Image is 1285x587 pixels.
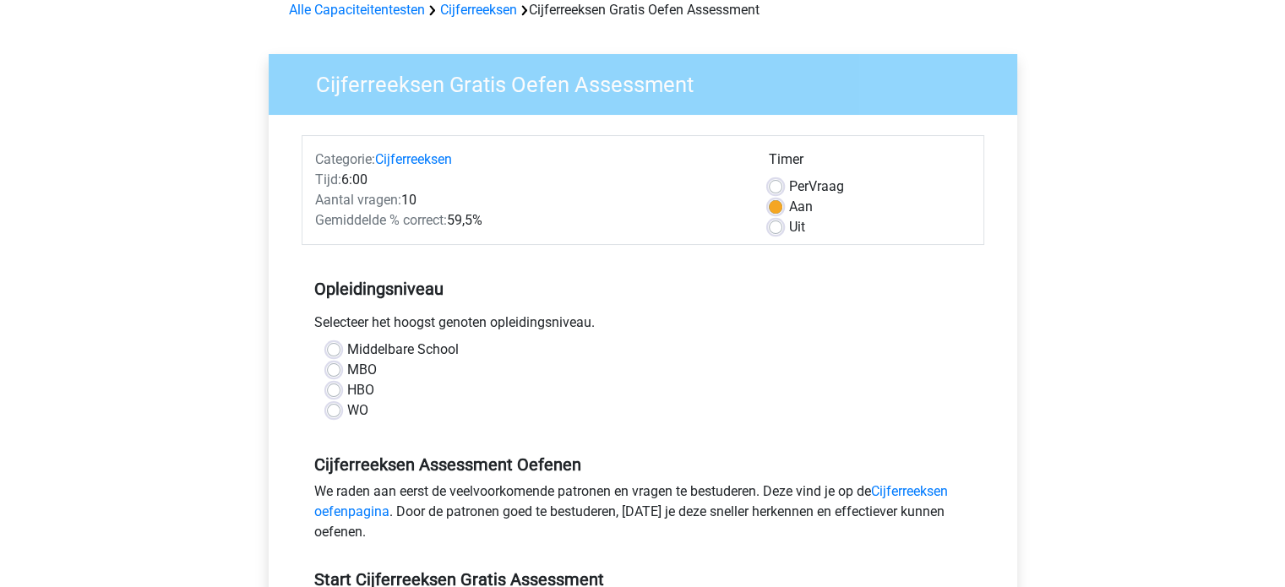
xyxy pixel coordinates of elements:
[769,149,971,177] div: Timer
[289,2,425,18] a: Alle Capaciteitentesten
[315,151,375,167] span: Categorie:
[302,190,756,210] div: 10
[302,313,984,340] div: Selecteer het hoogst genoten opleidingsniveau.
[789,217,805,237] label: Uit
[347,380,374,400] label: HBO
[789,177,844,197] label: Vraag
[347,340,459,360] label: Middelbare School
[347,360,377,380] label: MBO
[302,210,756,231] div: 59,5%
[315,212,447,228] span: Gemiddelde % correct:
[314,454,972,475] h5: Cijferreeksen Assessment Oefenen
[440,2,517,18] a: Cijferreeksen
[315,192,401,208] span: Aantal vragen:
[315,171,341,188] span: Tijd:
[789,178,809,194] span: Per
[302,170,756,190] div: 6:00
[296,65,1005,98] h3: Cijferreeksen Gratis Oefen Assessment
[314,272,972,306] h5: Opleidingsniveau
[375,151,452,167] a: Cijferreeksen
[347,400,368,421] label: WO
[789,197,813,217] label: Aan
[302,481,984,549] div: We raden aan eerst de veelvoorkomende patronen en vragen te bestuderen. Deze vind je op de . Door...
